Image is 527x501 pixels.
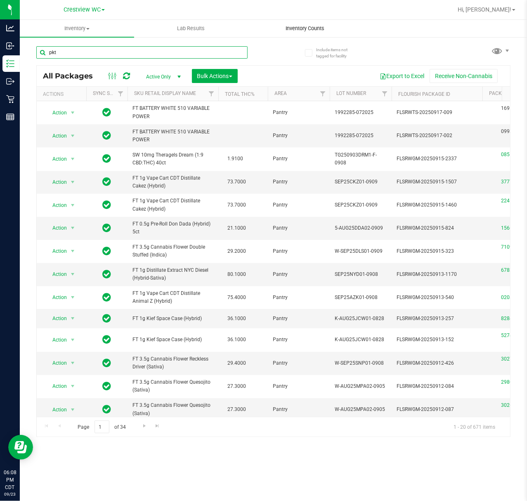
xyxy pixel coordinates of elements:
div: Actions [43,91,83,97]
span: Pantry [273,359,325,367]
span: FT 3.5g Cannabis Flower Quesojito (Sativa) [132,401,213,417]
span: select [68,245,78,257]
span: Inventory Counts [274,25,336,32]
inline-svg: Retail [6,95,14,103]
a: Flourish Package ID [398,91,450,97]
span: FT 3.5g Cannabis Flower Reckless Driver (Sativa) [132,355,213,371]
span: SEP25AZK01-0908 [335,294,387,302]
span: Action [45,199,67,211]
span: In Sync [103,222,111,234]
span: All Packages [43,71,101,81]
span: Action [45,130,67,142]
span: FLSRWGM-20250912-426 [397,359,477,367]
span: Action [45,153,67,165]
span: FT 3.5g Cannabis Flower Quesojito (Sativa) [132,378,213,394]
span: FT 1g Distillate Extract NYC Diesel (Hybrid-Sativa) [132,266,213,282]
span: Pantry [273,201,325,209]
span: Action [45,107,67,119]
span: FLSRWGM-20250913-540 [397,294,477,302]
span: SW 10mg Theragels Dream (1:9 CBD:THC) 40ct [132,151,213,167]
span: Action [45,313,67,324]
span: In Sync [103,380,111,392]
span: Action [45,222,67,234]
a: Lab Results [134,20,248,37]
span: 36.1000 [223,334,250,346]
span: In Sync [103,176,111,188]
span: select [68,107,78,119]
span: FT 3.5g Cannabis Flower Double Stuffed (Indica) [132,243,213,259]
inline-svg: Inbound [6,42,14,50]
input: Search Package ID, Item Name, SKU, Lot or Part Number... [36,46,248,59]
span: In Sync [103,313,111,324]
span: In Sync [103,404,111,415]
span: Pantry [273,294,325,302]
span: FLSRWGM-20250912-084 [397,382,477,390]
span: W-SEP25DLS01-0909 [335,247,387,255]
span: W-AUG25MPA02-0905 [335,406,387,413]
input: 1 [95,420,109,433]
a: Package ID [489,90,517,96]
span: W-SEP25SNP01-0908 [335,359,387,367]
span: FLSRWGM-20250915-323 [397,247,477,255]
span: 73.7000 [223,176,250,188]
span: In Sync [103,199,111,211]
span: FLSRWGM-20250913-257 [397,315,477,323]
span: FLSRWTS-20250917-002 [397,132,477,140]
span: 36.1000 [223,313,250,325]
a: Filter [316,87,330,101]
span: Pantry [273,109,325,116]
span: In Sync [103,245,111,257]
span: 5-AUG25DDA02-0909 [335,224,387,232]
a: Filter [205,87,218,101]
span: 1 - 20 of 671 items [447,420,502,433]
span: select [68,268,78,280]
span: 75.4000 [223,292,250,304]
span: Pantry [273,406,325,413]
span: SEP25NYD01-0908 [335,271,387,278]
span: Pantry [273,382,325,390]
span: select [68,176,78,188]
a: SKU Retail Display Name [134,90,196,96]
iframe: Resource center [8,435,33,460]
a: Go to the next page [138,420,150,432]
span: W-AUG25MPA02-0905 [335,382,387,390]
span: TG250903DRM1-F-0908 [335,151,387,167]
span: select [68,222,78,234]
inline-svg: Reports [6,113,14,121]
span: Pantry [273,132,325,140]
span: FLSRWGM-20250915-1460 [397,201,477,209]
span: 29.2000 [223,245,250,257]
a: Sync Status [93,90,125,96]
a: Go to the last page [151,420,163,432]
span: In Sync [103,130,111,141]
span: FT 0.5g Pre-Roll Don Dada (Hybrid) 5ct [132,220,213,236]
span: Inventory [20,25,134,32]
span: FLSRWGM-20250915-824 [397,224,477,232]
span: 27.3000 [223,380,250,392]
span: Action [45,268,67,280]
span: Crestview WC [64,6,101,13]
span: FT 1g Vape Cart CDT Distillate Cakez (Hybrid) [132,174,213,190]
button: Export to Excel [374,69,430,83]
span: select [68,404,78,416]
span: Action [45,176,67,188]
p: 09/23 [4,491,16,497]
span: Pantry [273,224,325,232]
span: Pantry [273,247,325,255]
span: select [68,380,78,392]
span: 73.7000 [223,199,250,211]
a: Filter [114,87,128,101]
span: In Sync [103,334,111,345]
inline-svg: Analytics [6,24,14,32]
button: Receive Non-Cannabis [430,69,498,83]
span: Include items not tagged for facility [316,47,357,59]
span: 80.1000 [223,268,250,280]
span: Pantry [273,155,325,163]
span: Action [45,404,67,416]
span: FT 1g Kief Space Case (Hybrid) [132,315,213,323]
span: Pantry [273,336,325,344]
span: Action [45,380,67,392]
span: select [68,357,78,369]
span: select [68,334,78,346]
span: Action [45,334,67,346]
